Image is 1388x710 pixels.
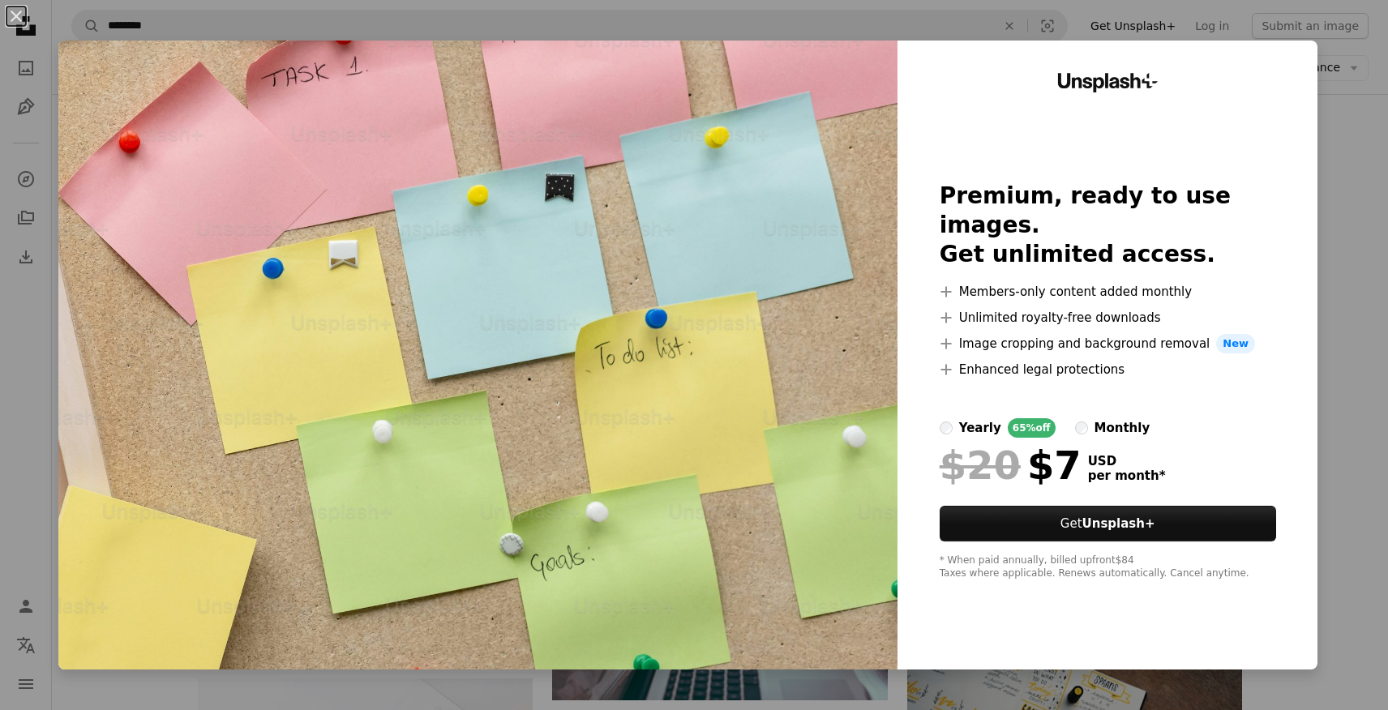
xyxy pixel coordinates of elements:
div: monthly [1095,418,1150,438]
span: New [1216,334,1255,353]
li: Enhanced legal protections [940,360,1276,379]
div: 65% off [1008,418,1056,438]
span: USD [1088,454,1166,468]
h2: Premium, ready to use images. Get unlimited access. [940,182,1276,269]
li: Image cropping and background removal [940,334,1276,353]
span: per month * [1088,468,1166,483]
li: Members-only content added monthly [940,282,1276,302]
div: yearly [959,418,1001,438]
div: $7 [940,444,1082,486]
li: Unlimited royalty-free downloads [940,308,1276,327]
div: * When paid annually, billed upfront $84 Taxes where applicable. Renews automatically. Cancel any... [940,554,1276,580]
span: $20 [940,444,1021,486]
input: yearly65%off [940,421,953,434]
strong: Unsplash+ [1082,516,1155,531]
button: GetUnsplash+ [940,506,1276,541]
input: monthly [1075,421,1088,434]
